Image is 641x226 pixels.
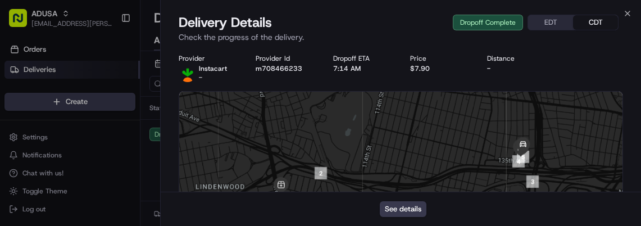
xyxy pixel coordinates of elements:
[179,64,197,82] img: profile_instacart_ahold_partner.png
[256,64,302,73] button: m708466233
[380,201,426,217] button: See details
[179,13,272,31] span: Delivery Details
[199,73,202,82] span: -
[517,151,529,163] div: 5
[528,15,573,30] button: EDT
[199,64,227,73] span: Instacart
[256,54,315,63] div: Provider Id
[487,54,546,63] div: Distance
[333,54,392,63] div: Dropoff ETA
[512,155,525,168] div: 4
[410,54,469,63] div: Price
[333,64,392,73] div: 7:14 AM
[410,64,469,73] div: $7.90
[179,31,623,43] p: Check the progress of the delivery.
[573,15,618,30] button: CDT
[315,167,327,179] div: 2
[526,175,539,188] div: 3
[487,64,546,73] div: -
[179,54,238,63] div: Provider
